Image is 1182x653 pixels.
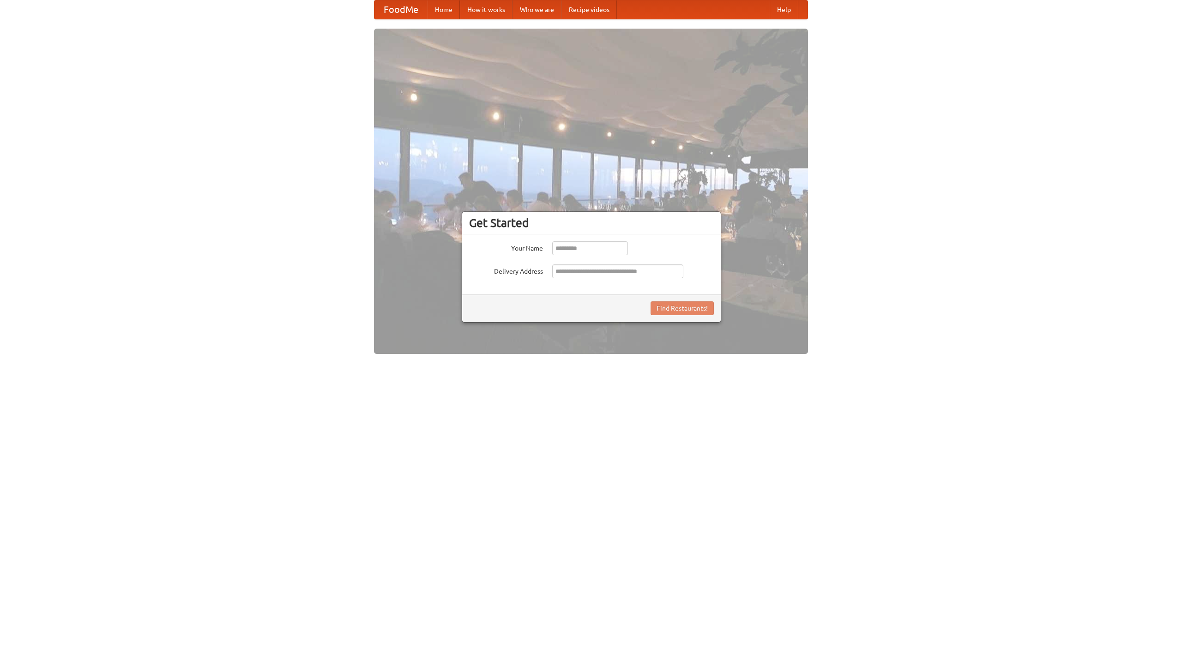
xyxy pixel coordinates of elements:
a: How it works [460,0,513,19]
h3: Get Started [469,216,714,230]
button: Find Restaurants! [651,301,714,315]
a: FoodMe [374,0,428,19]
label: Delivery Address [469,264,543,276]
a: Home [428,0,460,19]
a: Who we are [513,0,561,19]
a: Recipe videos [561,0,617,19]
label: Your Name [469,241,543,253]
a: Help [770,0,798,19]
